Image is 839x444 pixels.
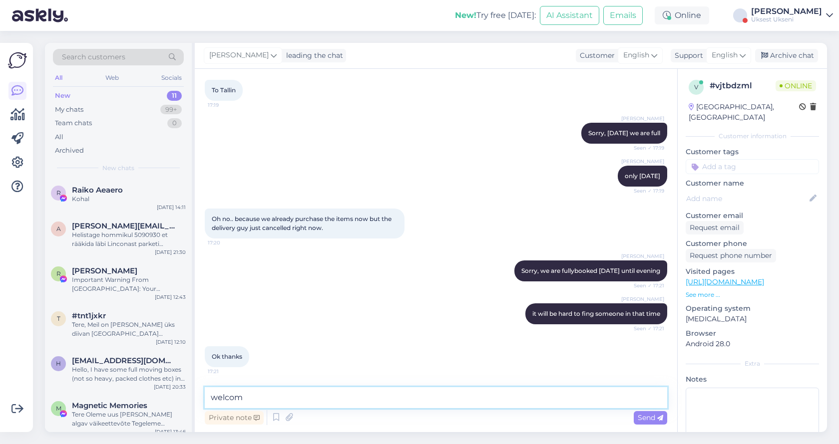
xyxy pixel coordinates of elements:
span: a [56,225,61,232]
p: Visited pages [686,266,819,277]
textarea: welcome [205,387,667,408]
div: Request phone number [686,249,776,262]
span: M [56,405,61,412]
div: 11 [167,91,182,101]
span: Raiko Aeaero [72,186,123,195]
div: 0 [167,118,182,128]
div: Online [655,6,709,24]
span: [PERSON_NAME] [621,115,664,122]
div: [DATE] 21:30 [155,248,186,256]
span: To Tallin [212,86,236,94]
button: Emails [603,6,643,25]
div: [DATE] 12:10 [156,338,186,346]
p: See more ... [686,290,819,299]
div: # vjtbdzml [710,80,776,92]
div: Request email [686,221,744,234]
img: Askly Logo [8,51,27,70]
div: leading the chat [282,50,343,61]
span: andreas.aho@gmail.com [72,222,176,230]
div: Try free [DATE]: [455,9,536,21]
div: Kohal [72,195,186,204]
span: English [712,50,738,61]
div: Archived [55,146,84,156]
div: [DATE] 14:11 [157,204,186,211]
span: handeyetkinn@gmail.com [72,356,176,365]
span: Seen ✓ 17:19 [627,144,664,152]
div: 99+ [160,105,182,115]
div: Customer [576,50,615,61]
div: New [55,91,70,101]
div: [DATE] 13:46 [155,428,186,436]
a: [PERSON_NAME]Uksest Ukseni [751,7,833,23]
span: Online [776,80,816,91]
span: v [694,83,698,91]
div: Tere, Meil on [PERSON_NAME] üks diivan [GEOGRAPHIC_DATA] kesklinnast Mustamäele toimetada. Kas sa... [72,320,186,338]
div: Tere Oleme uus [PERSON_NAME] algav väikeettevõte Tegeleme fotomagnetite valmistamisega, 5x5 cm, n... [72,410,186,428]
span: [PERSON_NAME] [621,295,664,303]
div: All [53,71,64,84]
span: Seen ✓ 17:21 [627,282,664,289]
span: Seen ✓ 17:21 [627,325,664,332]
p: Browser [686,328,819,339]
span: Sorry, [DATE] we are full [588,129,660,137]
p: [MEDICAL_DATA] [686,314,819,324]
span: Seen ✓ 17:19 [627,187,664,195]
span: Sorry, we are fullybooked [DATE] until evening [521,267,660,274]
span: [PERSON_NAME] [621,158,664,165]
div: [DATE] 12:43 [155,293,186,301]
a: [URL][DOMAIN_NAME] [686,277,764,286]
div: My chats [55,105,83,115]
p: Operating system [686,303,819,314]
div: [DATE] 20:33 [154,383,186,391]
span: [PERSON_NAME] [621,252,664,260]
p: Customer phone [686,238,819,249]
span: only [DATE] [625,172,660,180]
div: [GEOGRAPHIC_DATA], [GEOGRAPHIC_DATA] [689,102,799,123]
p: Notes [686,374,819,385]
span: English [623,50,649,61]
div: Web [103,71,121,84]
span: it will be hard to fing someone in that time [532,310,660,317]
input: Add name [686,193,808,204]
span: 17:20 [208,239,245,246]
div: Team chats [55,118,92,128]
p: Customer name [686,178,819,189]
span: Ok thanks [212,353,242,360]
div: Archive chat [755,49,818,62]
span: New chats [102,164,134,173]
div: [PERSON_NAME] [751,7,822,15]
span: 17:21 [208,368,245,375]
span: #tnt1jxkr [72,311,106,320]
span: Send [638,413,663,422]
p: Android 28.0 [686,339,819,349]
div: Uksest Ukseni [751,15,822,23]
div: Important Warning From [GEOGRAPHIC_DATA]: Your Facebook page is scheduled for permanent deletion ... [72,275,186,293]
p: Customer tags [686,147,819,157]
span: 17:19 [208,101,245,109]
span: Rafael Snow [72,266,137,275]
button: AI Assistant [540,6,599,25]
input: Add a tag [686,159,819,174]
p: Customer email [686,211,819,221]
div: Customer information [686,132,819,141]
span: Search customers [62,52,125,62]
span: R [56,189,61,197]
span: Magnetic Memories [72,401,147,410]
div: Support [671,50,703,61]
span: t [57,315,60,322]
div: Private note [205,411,264,425]
span: [PERSON_NAME] [209,50,269,61]
div: Helistage hommikul 5090930 et rääkida läbi Linconast parketi toomine Pallasti 44 5 [72,230,186,248]
div: All [55,132,63,142]
span: Oh no.. because we already purchase the items now but the delivery guy just cancelled right now. [212,215,393,231]
b: New! [455,10,476,20]
div: Extra [686,359,819,368]
div: Hello, I have some full moving boxes (not so heavy, packed clothes etc) in a storage place at par... [72,365,186,383]
span: R [56,270,61,277]
div: Socials [159,71,184,84]
span: h [56,360,61,367]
